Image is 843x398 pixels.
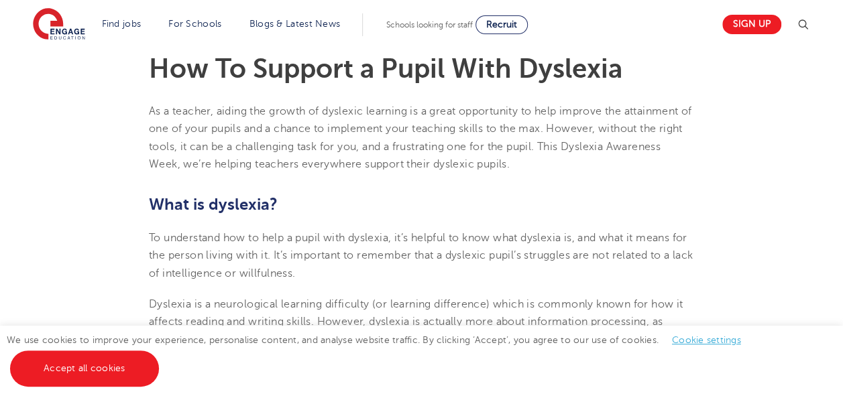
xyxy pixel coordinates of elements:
span: We use cookies to improve your experience, personalise content, and analyse website traffic. By c... [7,335,754,373]
img: Engage Education [33,8,85,42]
a: Sign up [722,15,781,34]
a: Cookie settings [672,335,741,345]
a: Accept all cookies [10,350,159,387]
b: What is dyslexia? [149,195,278,214]
a: Find jobs [102,19,142,29]
span: As a teacher, aiding the growth of dyslexic learning is a great opportunity to help improve the a... [149,105,692,170]
a: Blogs & Latest News [249,19,341,29]
span: To understand how to help a pupil with dyslexia, it’s helpful to know what dyslexia is, and what ... [149,232,693,279]
a: Recruit [475,15,528,34]
a: For Schools [168,19,221,29]
span: Recruit [486,19,517,29]
span: Schools looking for staff [386,20,473,29]
b: How To Support a Pupil With Dyslexia [149,54,622,84]
span: Dyslexia is a neurological learning difficulty (or learning difference) which is commonly known f... [149,298,683,381]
